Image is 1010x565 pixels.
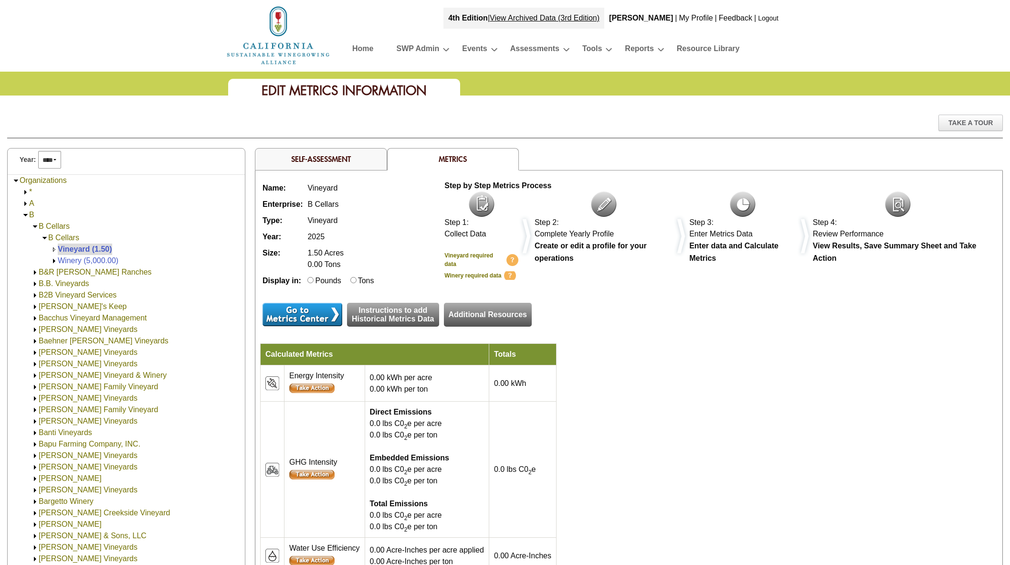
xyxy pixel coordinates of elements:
[444,272,501,279] b: Winery required data
[12,177,20,184] img: Collapse Organizations
[260,229,305,245] td: Year:
[307,200,338,208] span: B Cellars
[32,315,39,322] img: Expand Bacchus Vineyard Management
[32,441,39,448] img: Expand Bapu Farming Company, INC.
[885,192,911,217] img: icon-review.png
[260,213,305,229] td: Type:
[291,154,351,164] a: Self-Assessment
[370,408,432,416] b: Direct Emissions
[32,498,39,505] img: Expand Bargetto Winery
[32,280,39,288] img: Expand B.B. Vineyards
[444,303,532,327] a: Additional Resources
[29,199,34,207] a: A
[39,463,137,471] a: [PERSON_NAME] Vineyards
[39,302,126,310] a: [PERSON_NAME]'s Keep
[260,273,305,289] td: Display in:
[677,42,740,59] a: Resource Library
[58,256,118,265] a: Winery (5,000.00)
[370,454,449,462] b: Embedded Emissions
[494,552,551,560] span: 0.00 Acre-Inches
[39,405,158,414] a: [PERSON_NAME] Family Vineyard
[813,217,983,240] div: Step 4: Review Performance
[39,428,92,437] a: Banti Vineyards
[689,217,797,240] div: Step 3: Enter Metrics Data
[32,326,39,333] img: Expand Bacigalupi Vineyards
[265,376,279,390] img: icon_resources_energy-2.png
[797,215,813,258] img: dividers.png
[39,360,137,368] a: [PERSON_NAME] Vineyards
[265,549,279,563] img: icon_resources_water-2.png
[39,520,102,528] a: [PERSON_NAME]
[307,184,337,192] span: Vineyard
[444,252,493,267] b: Vineyard required data
[315,277,341,285] label: Pounds
[535,217,673,240] div: Step 2: Complete Yearly Profile
[32,338,39,345] img: Expand Baehner Fournier Vineyards
[39,325,137,333] a: [PERSON_NAME] Vineyards
[226,31,331,39] a: Home
[39,543,137,551] a: [PERSON_NAME] Vineyards
[347,303,439,327] a: Instructions to addHistorical Metrics Data
[510,42,559,59] a: Assessments
[32,349,39,356] img: Expand Bailey Vineyards
[39,337,168,345] a: Baehner [PERSON_NAME] Vineyards
[260,180,305,196] td: Name:
[404,423,408,430] sub: 2
[689,242,779,262] b: Enter data and Calculate Metrics
[39,371,167,379] a: [PERSON_NAME] Vineyard & Winery
[32,555,39,563] img: Expand Bastoni Vineyards
[370,500,428,508] b: Total Emissions
[262,82,427,99] span: Edit Metrics Information
[625,42,653,59] a: Reports
[260,245,305,273] td: Size:
[469,192,494,217] img: icon-collect-data.png
[404,435,408,441] sub: 2
[396,42,439,59] a: SWP Admin
[32,510,39,517] img: Expand Barr Creekside Vineyard
[32,223,39,230] img: Collapse B Cellars
[29,211,34,219] a: B
[265,463,279,477] img: icon_resources_ghg-2.png
[582,42,602,59] a: Tools
[39,509,170,517] a: [PERSON_NAME] Creekside Vineyard
[494,379,526,387] span: 0.00 kWh
[813,242,977,262] b: View Results, Save Summary Sheet and Take Action
[307,233,325,241] span: 2025
[528,469,532,476] sub: 2
[489,344,556,365] td: Totals
[758,14,779,22] a: Logout
[679,14,713,22] a: My Profile
[370,373,432,393] span: 0.00 kWh per acre 0.00 kWh per ton
[439,154,467,164] span: Metrics
[462,42,487,59] a: Events
[284,365,365,402] td: Energy Intensity
[260,196,305,213] td: Enterprise:
[443,8,604,29] div: |
[58,245,112,253] a: Vineyard (1.50)
[32,452,39,459] img: Expand Barba Vineyards
[39,279,89,288] a: B.B. Vineyards
[226,5,331,66] img: logo_cswa2x.png
[39,291,116,299] a: B2B Vineyard Services
[535,242,647,262] b: Create or edit a profile for your operations
[39,497,94,505] a: Bargetto Winery
[32,303,39,310] img: Expand Bacchant's Keep
[32,406,39,414] img: Expand Balistreri Family Vineyard
[404,480,408,487] sub: 2
[444,181,551,190] b: Step by Step Metrics Process
[444,271,516,280] a: Winery required data
[284,402,365,538] td: GHG Intensity
[39,383,158,391] a: [PERSON_NAME] Family Vineyard
[39,417,137,425] a: [PERSON_NAME] Vineyards
[32,269,39,276] img: Expand B&R teVelde Ranches
[32,429,39,437] img: Expand Banti Vineyards
[358,277,374,285] label: Tons
[32,418,39,425] img: Expand Ballentine Vineyards
[444,217,518,240] div: Step 1: Collect Data
[518,215,535,258] img: dividers.png
[591,192,617,217] img: icon-complete-profile.png
[41,235,48,242] img: Collapse B Cellars
[609,14,673,22] b: [PERSON_NAME]
[39,222,70,230] a: B Cellars
[39,440,140,448] a: Bapu Farming Company, INC.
